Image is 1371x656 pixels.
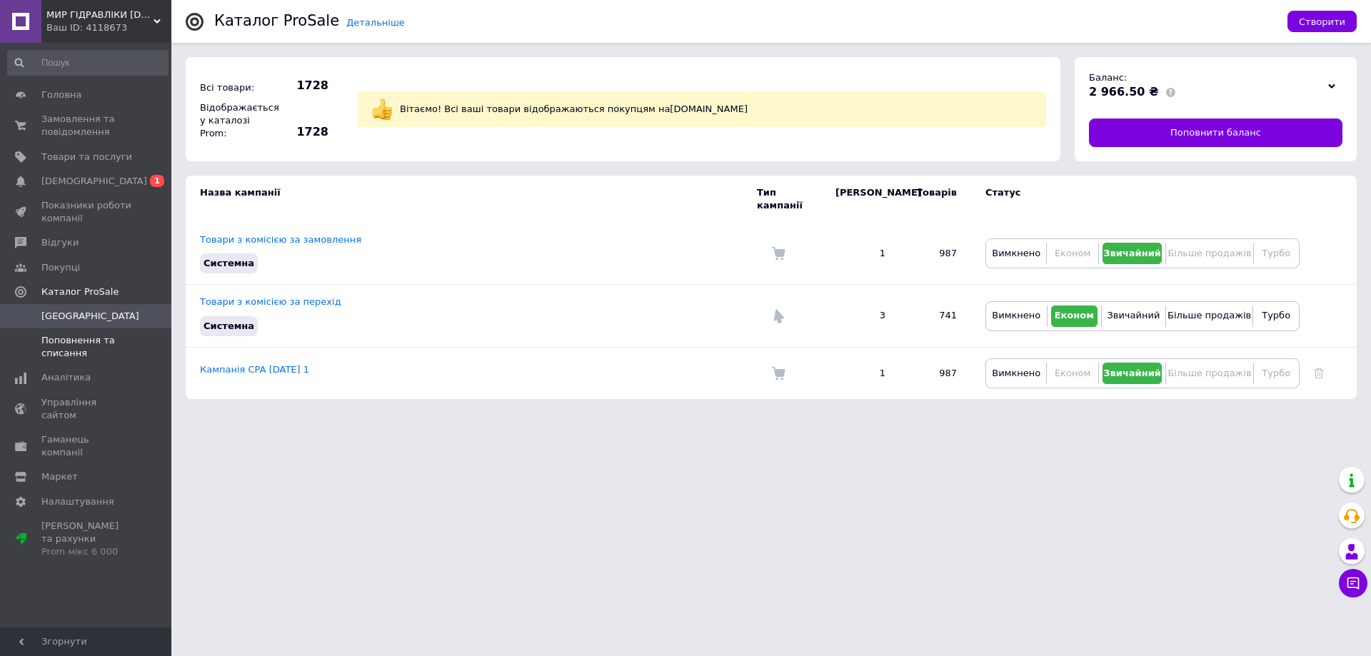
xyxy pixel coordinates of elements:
span: Системна [204,258,254,268]
button: Вимкнено [990,363,1043,384]
button: Економ [1051,306,1098,327]
td: 741 [900,285,971,347]
a: Товари з комісією за перехід [200,296,341,307]
span: Поповнення та списання [41,334,132,360]
a: Видалити [1314,368,1324,378]
span: [PERSON_NAME] та рахунки [41,520,132,559]
button: Більше продажів [1170,243,1249,264]
td: [PERSON_NAME] [821,176,900,223]
span: Відгуки [41,236,79,249]
span: Маркет [41,470,78,483]
button: Звичайний [1105,306,1162,327]
div: Каталог ProSale [214,14,339,29]
a: Кампанія CPA [DATE] 1 [200,364,309,375]
img: :+1: [371,99,393,120]
span: Вимкнено [992,310,1040,321]
button: Більше продажів [1170,306,1249,327]
span: 1 [150,175,164,187]
span: Налаштування [41,495,114,508]
button: Більше продажів [1170,363,1249,384]
button: Звичайний [1103,243,1162,264]
img: Комісія за перехід [771,309,785,323]
span: Більше продажів [1167,310,1251,321]
button: Турбо [1257,306,1295,327]
span: Поповнити баланс [1170,126,1261,139]
span: Товари та послуги [41,151,132,163]
span: МИР ГІДРАВЛІКИ wseals.com [46,9,154,21]
span: Каталог ProSale [41,286,119,298]
td: Назва кампанії [186,176,757,223]
span: Турбо [1262,310,1290,321]
span: Гаманець компанії [41,433,132,459]
span: Баланс: [1089,72,1127,83]
span: Системна [204,321,254,331]
div: Prom мікс 6 000 [41,545,132,558]
button: Вимкнено [990,306,1043,327]
button: Турбо [1257,363,1295,384]
td: 1 [821,223,900,285]
span: Економ [1055,248,1090,258]
a: Товари з комісією за замовлення [200,234,361,245]
button: Створити [1287,11,1357,32]
a: Поповнити баланс [1089,118,1342,147]
span: Звичайний [1107,310,1160,321]
span: Показники роботи компанії [41,199,132,225]
button: Економ [1050,363,1094,384]
button: Турбо [1257,243,1295,264]
span: Економ [1055,368,1090,378]
span: Покупці [41,261,80,274]
div: Всі товари: [196,78,275,98]
td: Товарів [900,176,971,223]
span: [DEMOGRAPHIC_DATA] [41,175,147,188]
div: Відображається у каталозі Prom: [196,98,275,144]
img: Комісія за замовлення [771,246,785,261]
div: Вітаємо! Всі ваші товари відображаються покупцям на [DOMAIN_NAME] [396,99,1035,119]
span: Головна [41,89,81,101]
a: Детальніше [346,17,405,28]
span: Більше продажів [1167,248,1251,258]
span: Звичайний [1103,368,1161,378]
span: Замовлення та повідомлення [41,113,132,138]
button: Чат з покупцем [1339,569,1367,597]
td: 1 [821,347,900,399]
span: Звичайний [1103,248,1161,258]
button: Економ [1050,243,1094,264]
span: Вимкнено [992,368,1040,378]
span: Аналітика [41,371,91,384]
img: Комісія за замовлення [771,366,785,380]
input: Пошук [7,50,169,76]
span: Створити [1299,16,1345,27]
span: Вимкнено [992,248,1040,258]
span: 1728 [278,124,328,140]
span: Більше продажів [1167,368,1251,378]
span: Економ [1055,310,1094,321]
div: Ваш ID: 4118673 [46,21,171,34]
span: Турбо [1262,368,1290,378]
td: 3 [821,285,900,347]
td: 987 [900,223,971,285]
span: 2 966.50 ₴ [1089,85,1159,99]
span: Турбо [1262,248,1290,258]
td: Тип кампанії [757,176,821,223]
span: [GEOGRAPHIC_DATA] [41,310,139,323]
span: 1728 [278,78,328,94]
span: Управління сайтом [41,396,132,422]
button: Звичайний [1103,363,1162,384]
td: Статус [971,176,1300,223]
button: Вимкнено [990,243,1043,264]
td: 987 [900,347,971,399]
